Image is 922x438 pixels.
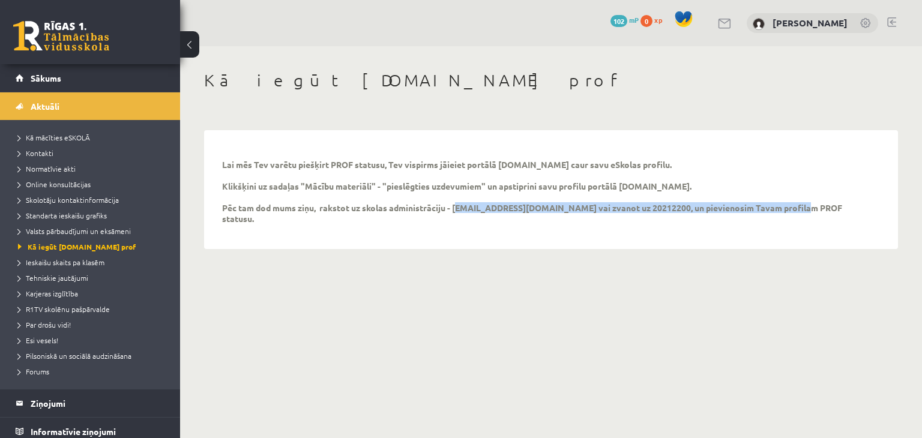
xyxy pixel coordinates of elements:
[204,70,898,91] h1: Kā iegūt [DOMAIN_NAME] prof
[18,164,76,173] span: Normatīvie akti
[18,195,119,205] span: Skolotāju kontaktinformācija
[18,241,168,252] a: Kā iegūt [DOMAIN_NAME] prof
[18,289,78,298] span: Karjeras izglītība
[18,335,168,346] a: Esi vesels!
[629,15,639,25] span: mP
[18,351,131,361] span: Pilsoniskā un sociālā audzināšana
[222,159,862,224] p: Lai mēs Tev varētu piešķirt PROF statusu, Tev vispirms jāieiet portālā [DOMAIN_NAME] caur savu eS...
[18,320,71,329] span: Par drošu vidi!
[18,194,168,205] a: Skolotāju kontaktinformācija
[18,272,168,283] a: Tehniskie jautājumi
[31,101,59,112] span: Aktuāli
[18,273,88,283] span: Tehniskie jautājumi
[18,226,131,236] span: Valsts pārbaudījumi un eksāmeni
[18,132,168,143] a: Kā mācīties eSKOLĀ
[18,133,90,142] span: Kā mācīties eSKOLĀ
[13,21,109,51] a: Rīgas 1. Tālmācības vidusskola
[31,73,61,83] span: Sākums
[640,15,668,25] a: 0 xp
[18,319,168,330] a: Par drošu vidi!
[18,257,104,267] span: Ieskaišu skaits pa klasēm
[18,211,107,220] span: Standarta ieskaišu grafiks
[18,288,168,299] a: Karjeras izglītība
[18,304,168,314] a: R1TV skolēnu pašpārvalde
[18,335,58,345] span: Esi vesels!
[640,15,652,27] span: 0
[18,210,168,221] a: Standarta ieskaišu grafiks
[18,242,136,251] span: Kā iegūt [DOMAIN_NAME] prof
[16,389,165,417] a: Ziņojumi
[18,350,168,361] a: Pilsoniskā un sociālā audzināšana
[18,367,49,376] span: Forums
[18,366,168,377] a: Forums
[18,179,91,189] span: Online konsultācijas
[18,304,110,314] span: R1TV skolēnu pašpārvalde
[18,226,168,236] a: Valsts pārbaudījumi un eksāmeni
[18,179,168,190] a: Online konsultācijas
[31,389,165,417] legend: Ziņojumi
[16,64,165,92] a: Sākums
[18,257,168,268] a: Ieskaišu skaits pa klasēm
[610,15,639,25] a: 102 mP
[16,92,165,120] a: Aktuāli
[18,148,168,158] a: Kontakti
[610,15,627,27] span: 102
[654,15,662,25] span: xp
[773,17,848,29] a: [PERSON_NAME]
[18,148,53,158] span: Kontakti
[18,163,168,174] a: Normatīvie akti
[753,18,765,30] img: Sofija Spure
